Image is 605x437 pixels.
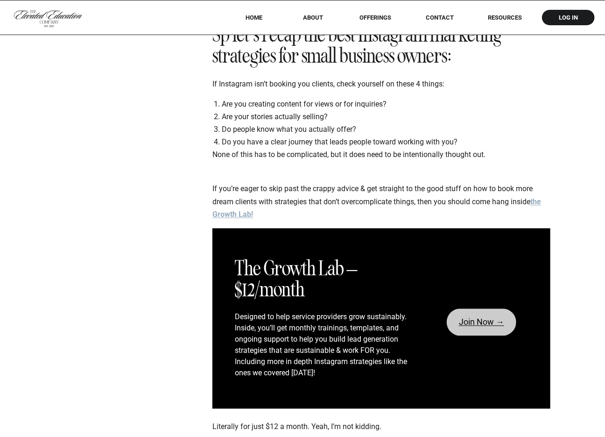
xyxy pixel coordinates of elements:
a: About [296,14,330,21]
h2: Sp let’s recap the best Instagram marketing strategies for small business owners: [212,24,550,66]
p: If you’re eager to skip past the crappy advice & get straight to the good stuff on how to book mo... [212,183,550,221]
a: offerings [346,14,405,21]
p: None of this has to be complicated, but it does need to be intentionally thought out. [212,149,550,161]
a: HOME [233,14,275,21]
a: the Growth Lab! [212,198,541,219]
li: Are your stories actually selling? [222,111,550,123]
p: If Instagram isn’t booking you clients, check yourself on these 4 things: [212,78,550,90]
a: RESOURCES [475,14,535,21]
li: Do you have a clear journey that leads people toward working with you? [222,136,550,149]
h2: The Growth Lab – $12/month [235,258,420,301]
li: Are you creating content for views or for inquiries? [222,98,550,111]
a: Join Now → [447,309,516,337]
p: Designed to help service providers grow sustainably. Inside, you’ll get monthly trainings, templa... [235,312,420,379]
li: Do people know what you actually offer? [222,123,550,136]
p: Literally for just $12 a month. Yeah, I’m not kidding. [212,421,550,433]
a: Contact [419,14,460,21]
a: log in [550,14,587,21]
